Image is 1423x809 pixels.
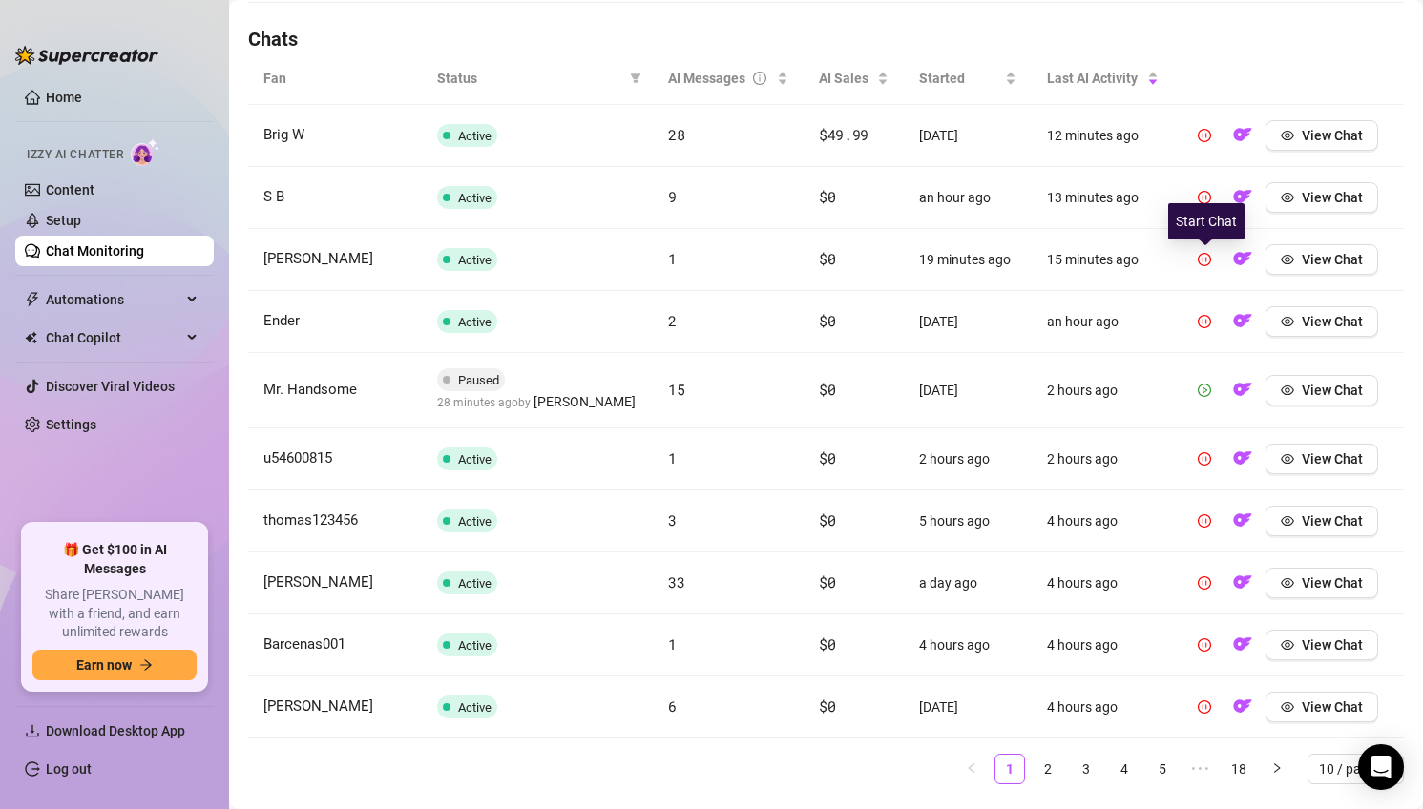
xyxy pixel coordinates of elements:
li: 5 [1147,754,1178,784]
span: Status [437,68,622,89]
span: Download Desktop App [46,723,185,738]
span: thunderbolt [25,292,40,307]
span: pause-circle [1198,253,1211,266]
span: pause-circle [1198,315,1211,328]
a: Settings [46,417,96,432]
span: 15 [668,380,684,399]
img: OF [1233,572,1252,591]
div: Start Chat [1168,203,1245,239]
button: OF [1227,375,1258,405]
th: Fan [248,52,422,105]
span: $0 [819,311,835,330]
li: 18 [1224,754,1254,784]
button: OF [1227,630,1258,660]
span: View Chat [1302,252,1363,267]
span: eye [1281,452,1294,466]
span: eye [1281,384,1294,397]
button: Earn nowarrow-right [32,650,197,680]
a: OF [1227,386,1258,402]
li: 1 [994,754,1025,784]
button: View Chat [1266,444,1378,474]
span: pause-circle [1198,638,1211,652]
span: Share [PERSON_NAME] with a friend, and earn unlimited rewards [32,586,197,642]
span: View Chat [1302,383,1363,398]
button: left [956,754,987,784]
td: 2 hours ago [1032,428,1175,490]
button: OF [1227,120,1258,151]
span: Last AI Activity [1047,68,1144,89]
a: OF [1227,579,1258,594]
img: OF [1233,510,1252,529]
a: OF [1227,641,1258,656]
span: Izzy AI Chatter [27,146,123,164]
button: View Chat [1266,120,1378,151]
span: View Chat [1302,128,1363,143]
li: Next 5 Pages [1185,754,1216,784]
span: Active [458,191,492,205]
button: View Chat [1266,506,1378,536]
td: [DATE] [904,676,1032,738]
img: OF [1233,696,1252,716]
span: 33 [668,572,684,591]
span: View Chat [1302,451,1363,467]
span: download [25,723,40,738]
span: View Chat [1302,575,1363,591]
span: View Chat [1302,314,1363,329]
span: Active [458,129,492,143]
span: eye [1281,514,1294,528]
span: eye [1281,700,1294,714]
td: [DATE] [904,105,1032,167]
a: Discover Viral Videos [46,379,175,394]
span: Brig W [263,126,304,143]
span: View Chat [1302,637,1363,653]
button: OF [1227,506,1258,536]
span: AI Sales [819,68,873,89]
span: eye [1281,576,1294,590]
span: eye [1281,315,1294,328]
span: filter [630,73,641,84]
span: $0 [819,634,835,653]
span: pause-circle [1198,191,1211,204]
span: [PERSON_NAME] [263,697,373,715]
img: OF [1233,380,1252,399]
span: pause-circle [1198,576,1211,590]
button: OF [1227,444,1258,474]
li: Next Page [1262,754,1292,784]
img: OF [1233,187,1252,206]
td: 4 hours ago [1032,552,1175,614]
span: 🎁 Get $100 in AI Messages [32,541,197,578]
span: pause-circle [1198,700,1211,714]
td: 2 hours ago [1032,353,1175,428]
img: OF [1233,311,1252,330]
button: OF [1227,306,1258,337]
span: Active [458,315,492,329]
h4: Chats [248,26,1404,52]
img: OF [1233,634,1252,653]
li: 3 [1071,754,1101,784]
a: OF [1227,703,1258,718]
li: Previous Page [956,754,987,784]
img: Chat Copilot [25,331,37,344]
span: arrow-right [139,658,153,672]
span: View Chat [1302,190,1363,205]
a: 2 [1034,755,1062,783]
button: OF [1227,568,1258,598]
button: OF [1227,692,1258,722]
span: 2 [668,311,677,330]
span: ••• [1185,754,1216,784]
button: View Chat [1266,182,1378,213]
button: View Chat [1266,630,1378,660]
span: 10 / page [1319,755,1392,783]
span: eye [1281,638,1294,652]
button: View Chat [1266,692,1378,722]
span: Active [458,514,492,529]
span: Active [458,638,492,653]
td: a day ago [904,552,1032,614]
button: right [1262,754,1292,784]
span: Started [919,68,1001,89]
td: 19 minutes ago [904,229,1032,291]
span: pause-circle [1198,452,1211,466]
td: 4 hours ago [1032,676,1175,738]
span: 9 [668,187,677,206]
button: View Chat [1266,375,1378,405]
